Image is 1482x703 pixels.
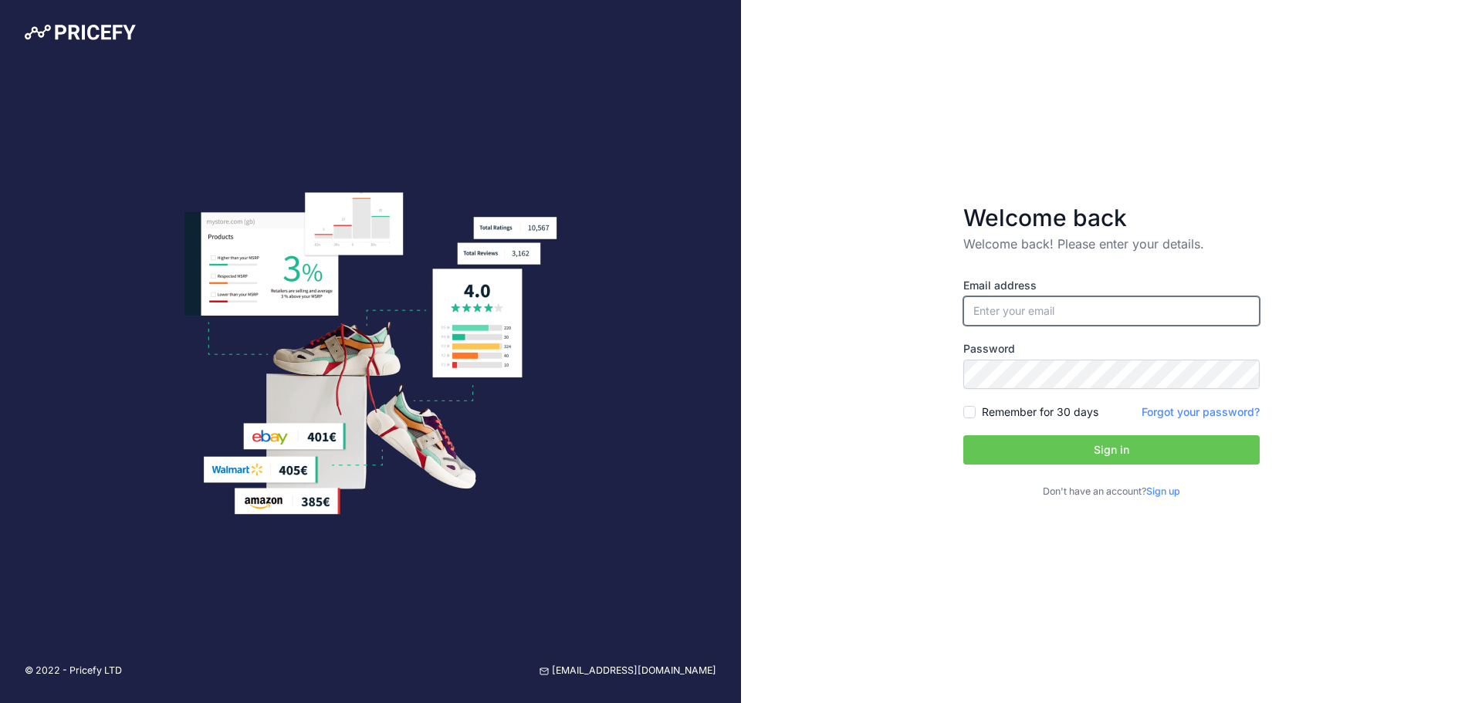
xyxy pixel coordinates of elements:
[963,278,1260,293] label: Email address
[963,204,1260,232] h3: Welcome back
[963,341,1260,357] label: Password
[540,664,716,678] a: [EMAIL_ADDRESS][DOMAIN_NAME]
[963,485,1260,499] p: Don't have an account?
[963,435,1260,465] button: Sign in
[1142,405,1260,418] a: Forgot your password?
[963,235,1260,253] p: Welcome back! Please enter your details.
[25,25,136,40] img: Pricefy
[963,296,1260,326] input: Enter your email
[982,404,1098,420] label: Remember for 30 days
[1146,485,1180,497] a: Sign up
[25,664,122,678] p: © 2022 - Pricefy LTD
